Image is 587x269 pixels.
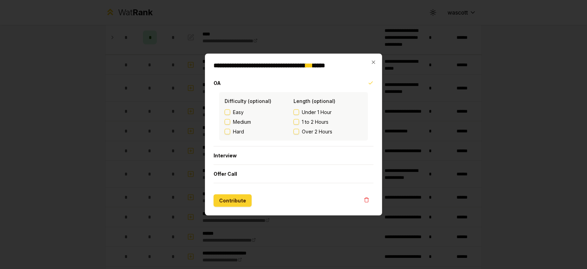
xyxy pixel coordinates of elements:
[225,110,230,115] button: Easy
[233,128,244,135] span: Hard
[293,129,299,134] button: Over 2 Hours
[233,119,251,125] span: Medium
[225,119,230,125] button: Medium
[214,194,252,207] button: Contribute
[225,98,271,104] label: Difficulty (optional)
[225,129,230,134] button: Hard
[214,147,373,165] button: Interview
[233,109,244,116] span: Easy
[293,110,299,115] button: Under 1 Hour
[293,98,335,104] label: Length (optional)
[214,92,373,146] div: OA
[302,119,328,125] span: 1 to 2 Hours
[302,109,332,116] span: Under 1 Hour
[214,165,373,183] button: Offer Call
[302,128,332,135] span: Over 2 Hours
[214,74,373,92] button: OA
[293,119,299,125] button: 1 to 2 Hours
